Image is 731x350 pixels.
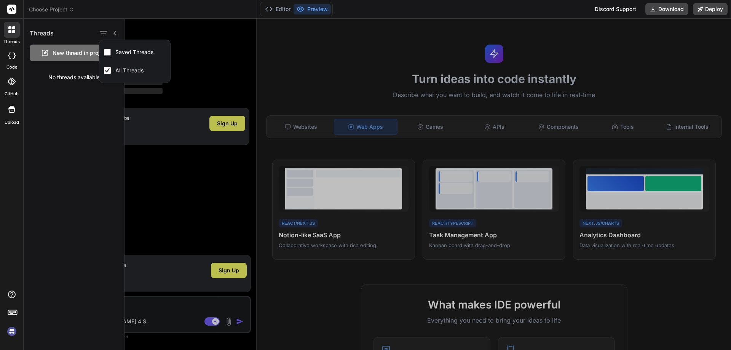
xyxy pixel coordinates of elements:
[262,4,294,14] button: Editor
[3,38,20,45] label: threads
[99,61,170,80] button: All Threads
[645,3,688,15] button: Download
[29,6,74,13] span: Choose Project
[30,29,54,38] h1: Threads
[294,4,331,14] button: Preview
[53,49,108,57] span: New thread in project
[114,48,155,56] label: Saved Threads
[5,325,18,338] img: signin
[590,3,641,15] div: Discord Support
[114,67,145,74] label: All Threads
[6,64,17,70] label: code
[24,67,124,87] div: No threads available
[5,119,19,126] label: Upload
[99,43,170,61] button: Saved Threads
[5,91,19,97] label: GitHub
[693,3,728,15] button: Deploy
